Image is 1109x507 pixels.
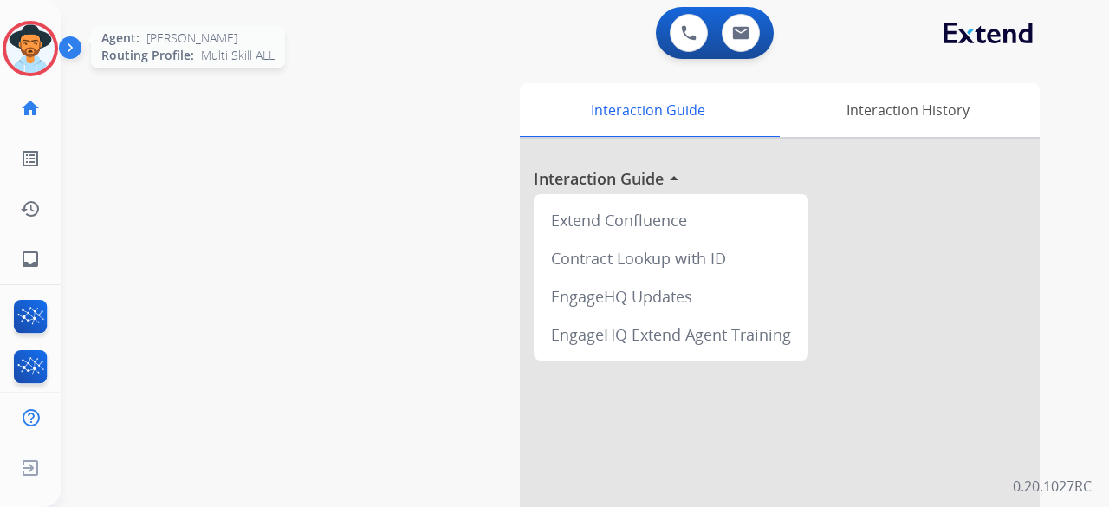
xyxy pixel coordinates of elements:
[101,29,139,47] span: Agent:
[520,83,775,137] div: Interaction Guide
[101,47,194,64] span: Routing Profile:
[6,24,55,73] img: avatar
[541,201,801,239] div: Extend Confluence
[541,277,801,315] div: EngageHQ Updates
[20,198,41,219] mat-icon: history
[541,315,801,354] div: EngageHQ Extend Agent Training
[20,98,41,119] mat-icon: home
[201,47,275,64] span: Multi Skill ALL
[775,83,1040,137] div: Interaction History
[1013,476,1092,497] p: 0.20.1027RC
[20,148,41,169] mat-icon: list_alt
[541,239,801,277] div: Contract Lookup with ID
[20,249,41,270] mat-icon: inbox
[146,29,237,47] span: [PERSON_NAME]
